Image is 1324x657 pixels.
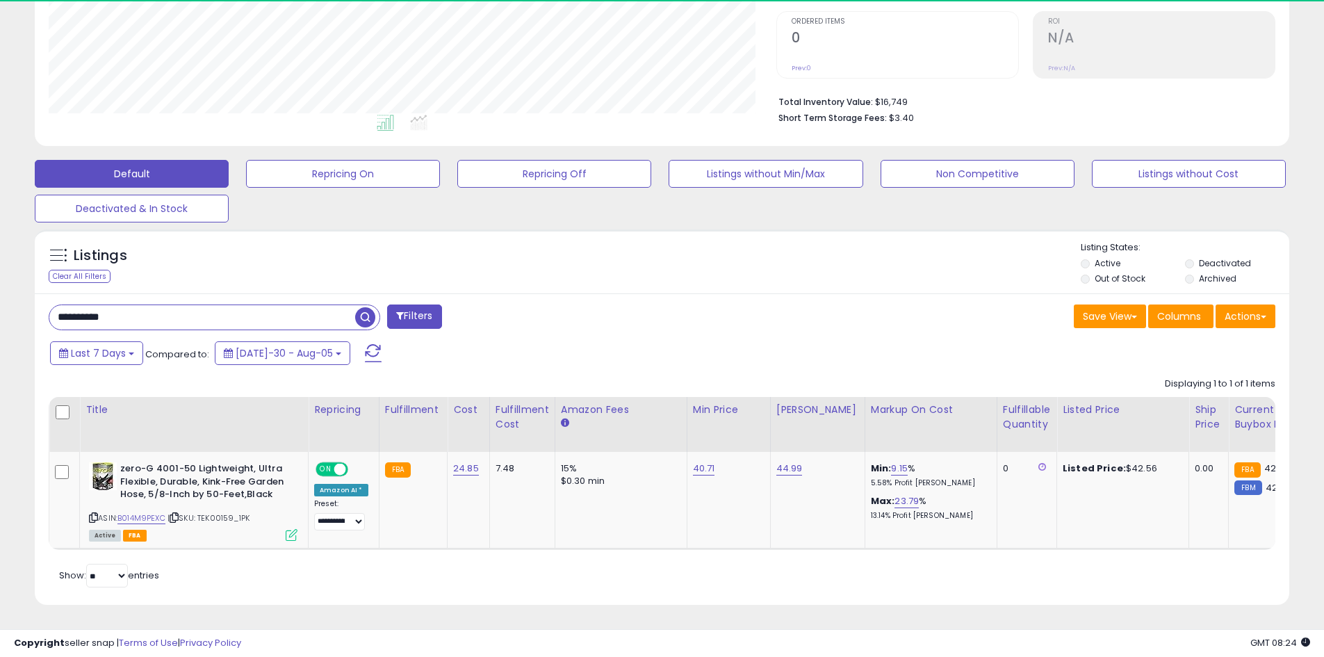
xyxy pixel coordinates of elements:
[1234,480,1261,495] small: FBM
[889,111,914,124] span: $3.40
[1063,462,1126,475] b: Listed Price:
[871,511,986,521] p: 13.14% Profit [PERSON_NAME]
[1003,462,1046,475] div: 0
[776,462,803,476] a: 44.99
[1165,378,1275,391] div: Displaying 1 to 1 of 1 items
[89,462,297,540] div: ASIN:
[1048,64,1075,72] small: Prev: N/A
[496,403,549,432] div: Fulfillment Cost
[385,403,441,417] div: Fulfillment
[871,403,991,417] div: Markup on Cost
[50,341,143,365] button: Last 7 Days
[1095,273,1145,284] label: Out of Stock
[561,462,676,475] div: 15%
[496,462,544,475] div: 7.48
[1199,273,1236,284] label: Archived
[1074,305,1146,328] button: Save View
[1063,403,1183,417] div: Listed Price
[117,512,165,524] a: B014M9PEXC
[246,160,440,188] button: Repricing On
[1199,257,1251,269] label: Deactivated
[871,462,986,488] div: %
[1216,305,1275,328] button: Actions
[1264,462,1290,475] span: 42.56
[49,270,111,283] div: Clear All Filters
[778,112,887,124] b: Short Term Storage Fees:
[35,160,229,188] button: Default
[792,30,1018,49] h2: 0
[85,403,302,417] div: Title
[74,246,127,266] h5: Listings
[1157,309,1201,323] span: Columns
[14,636,65,649] strong: Copyright
[89,462,117,490] img: 51C1K3wHTzL._SL40_.jpg
[1063,462,1178,475] div: $42.56
[120,462,289,505] b: zero-G 4001-50 Lightweight, Ultra Flexible, Durable, Kink-Free Garden Hose, 5/8-Inch by 50-Feet,B...
[778,96,873,108] b: Total Inventory Value:
[561,475,676,487] div: $0.30 min
[561,417,569,430] small: Amazon Fees.
[180,636,241,649] a: Privacy Policy
[457,160,651,188] button: Repricing Off
[871,494,895,508] b: Max:
[119,636,178,649] a: Terms of Use
[1195,403,1223,432] div: Ship Price
[1250,636,1310,649] span: 2025-08-13 08:24 GMT
[59,569,159,582] span: Show: entries
[669,160,863,188] button: Listings without Min/Max
[693,403,765,417] div: Min Price
[314,499,368,530] div: Preset:
[71,346,126,360] span: Last 7 Days
[1266,481,1291,494] span: 42.98
[792,18,1018,26] span: Ordered Items
[871,478,986,488] p: 5.58% Profit [PERSON_NAME]
[1234,403,1306,432] div: Current Buybox Price
[453,462,479,476] a: 24.85
[778,92,1265,109] li: $16,749
[35,195,229,222] button: Deactivated & In Stock
[881,160,1074,188] button: Non Competitive
[561,403,681,417] div: Amazon Fees
[145,348,209,361] span: Compared to:
[1234,462,1260,478] small: FBA
[215,341,350,365] button: [DATE]-30 - Aug-05
[693,462,715,476] a: 40.71
[14,637,241,650] div: seller snap | |
[1195,462,1218,475] div: 0.00
[236,346,333,360] span: [DATE]-30 - Aug-05
[1048,18,1275,26] span: ROI
[89,530,121,542] span: All listings currently available for purchase on Amazon
[1081,241,1289,254] p: Listing States:
[123,530,147,542] span: FBA
[1048,30,1275,49] h2: N/A
[385,462,411,478] small: FBA
[891,462,908,476] a: 9.15
[1095,257,1120,269] label: Active
[865,397,997,452] th: The percentage added to the cost of goods (COGS) that forms the calculator for Min & Max prices.
[314,403,373,417] div: Repricing
[776,403,859,417] div: [PERSON_NAME]
[453,403,484,417] div: Cost
[167,512,250,524] span: | SKU: TEK00159_1PK
[314,484,368,496] div: Amazon AI *
[387,305,441,329] button: Filters
[1092,160,1286,188] button: Listings without Cost
[1148,305,1213,328] button: Columns
[792,64,811,72] small: Prev: 0
[1003,403,1051,432] div: Fulfillable Quantity
[871,495,986,521] div: %
[871,462,892,475] b: Min:
[317,464,334,476] span: ON
[346,464,368,476] span: OFF
[894,494,919,508] a: 23.79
